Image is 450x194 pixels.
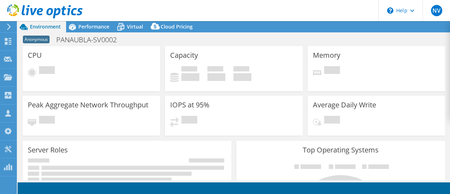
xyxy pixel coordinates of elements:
[170,101,210,109] h3: IOPS at 95%
[53,36,128,44] h1: PANAUBLA-SV0002
[39,66,55,76] span: Pending
[313,101,376,109] h3: Average Daily Write
[233,66,249,73] span: Total
[313,51,340,59] h3: Memory
[78,23,109,30] span: Performance
[233,73,251,81] h4: 0 GiB
[387,7,393,14] svg: \n
[324,116,340,125] span: Pending
[181,66,197,73] span: Used
[242,146,440,154] h3: Top Operating Systems
[28,146,68,154] h3: Server Roles
[207,66,223,73] span: Free
[324,66,340,76] span: Pending
[207,73,225,81] h4: 0 GiB
[170,51,198,59] h3: Capacity
[23,36,50,43] span: Anonymous
[181,73,199,81] h4: 0 GiB
[28,101,148,109] h3: Peak Aggregate Network Throughput
[127,23,143,30] span: Virtual
[161,23,193,30] span: Cloud Pricing
[39,116,55,125] span: Pending
[181,116,197,125] span: Pending
[431,5,442,16] span: NV
[28,51,42,59] h3: CPU
[30,23,61,30] span: Environment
